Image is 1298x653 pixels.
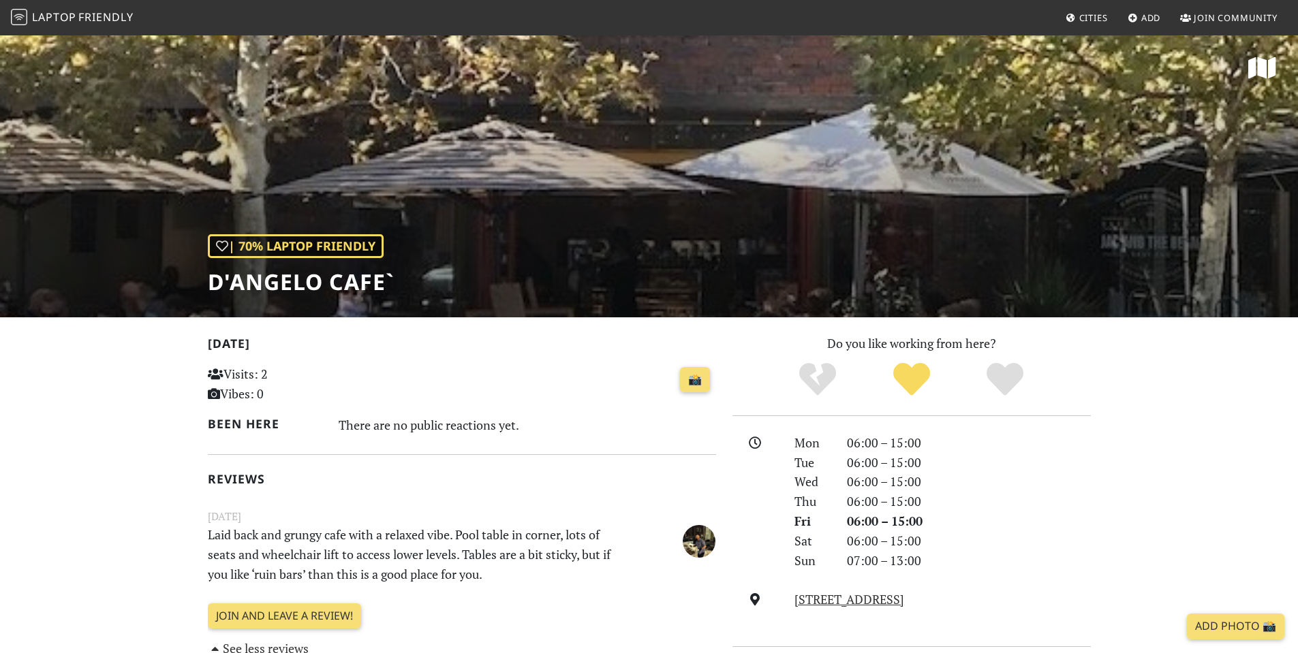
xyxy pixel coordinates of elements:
[208,234,384,258] div: | 70% Laptop Friendly
[1141,12,1161,24] span: Add
[839,472,1099,492] div: 06:00 – 15:00
[208,472,716,486] h2: Reviews
[1079,12,1108,24] span: Cities
[1122,5,1166,30] a: Add
[32,10,76,25] span: Laptop
[1194,12,1278,24] span: Join Community
[339,414,716,436] div: There are no public reactions yet.
[839,453,1099,473] div: 06:00 – 15:00
[839,511,1099,531] div: 06:00 – 15:00
[11,6,134,30] a: LaptopFriendly LaptopFriendly
[200,525,637,584] p: Laid back and grungy cafe with a relaxed vibe. Pool table in corner, lots of seats and wheelchair...
[786,551,838,571] div: Sun
[1060,5,1113,30] a: Cities
[786,453,838,473] div: Tue
[786,492,838,511] div: Thu
[839,531,1099,551] div: 06:00 – 15:00
[680,367,710,393] a: 📸
[839,433,1099,453] div: 06:00 – 15:00
[786,531,838,551] div: Sat
[865,361,959,398] div: Yes
[208,417,323,431] h2: Been here
[794,591,904,607] a: [STREET_ADDRESS]
[208,603,361,629] a: Join and leave a review!
[1187,614,1284,639] a: Add Photo 📸
[786,433,838,453] div: Mon
[208,336,716,356] h2: [DATE]
[200,508,724,525] small: [DATE]
[958,361,1052,398] div: Definitely!
[732,334,1091,353] p: Do you like working from here?
[786,472,838,492] div: Wed
[839,492,1099,511] div: 06:00 – 15:00
[683,525,715,558] img: 2376-nigel.jpg
[78,10,133,25] span: Friendly
[11,9,27,25] img: LaptopFriendly
[786,511,838,531] div: Fri
[839,551,1099,571] div: 07:00 – 13:00
[1175,5,1283,30] a: Join Community
[208,364,367,404] p: Visits: 2 Vibes: 0
[771,361,865,398] div: No
[208,269,395,295] h1: D'Angelo Cafe`
[683,532,715,548] span: Nigel Earnshaw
